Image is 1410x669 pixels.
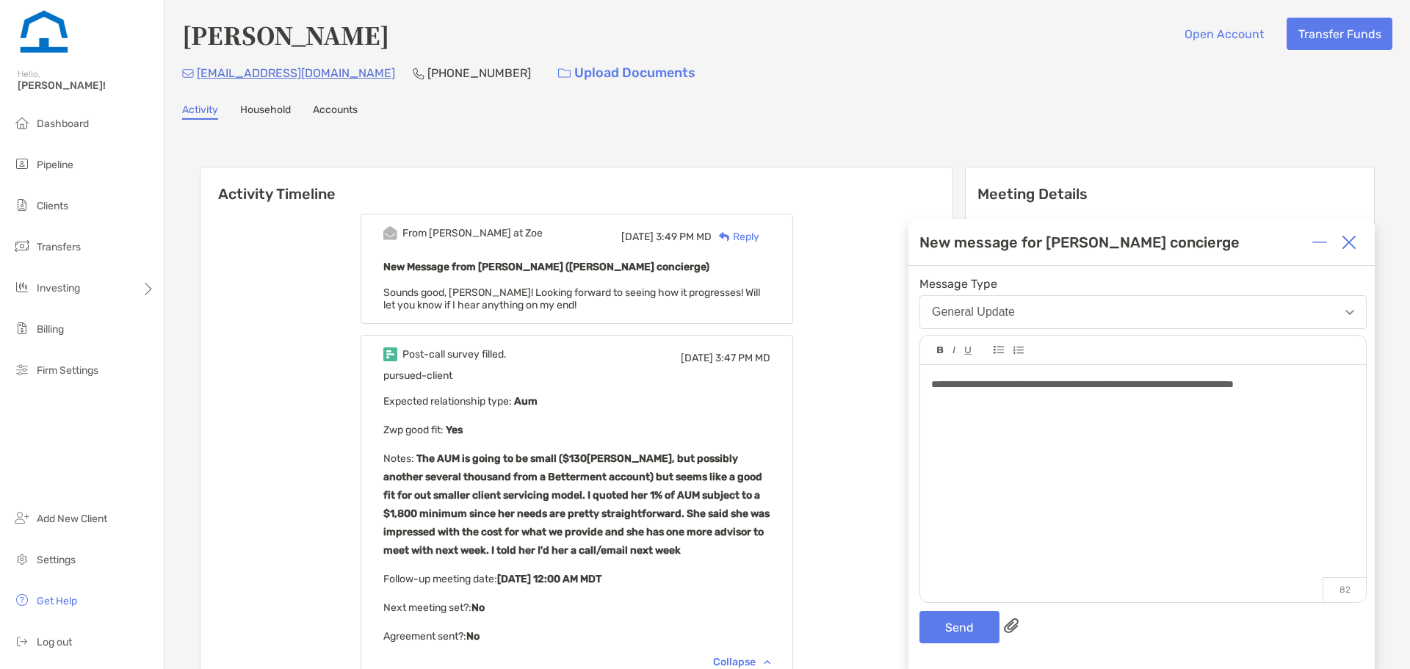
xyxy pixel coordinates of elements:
[919,611,999,643] button: Send
[919,295,1367,329] button: General Update
[681,352,713,364] span: [DATE]
[656,231,712,243] span: 3:49 PM MD
[1287,18,1392,50] button: Transfer Funds
[512,395,538,408] b: Aum
[471,601,485,614] b: No
[18,79,155,92] span: [PERSON_NAME]!
[1345,310,1354,315] img: Open dropdown arrow
[383,226,397,240] img: Event icon
[549,57,705,89] a: Upload Documents
[383,392,770,411] p: Expected relationship type :
[37,241,81,253] span: Transfers
[712,229,759,245] div: Reply
[383,347,397,361] img: Event icon
[13,319,31,337] img: billing icon
[383,599,770,617] p: Next meeting set? :
[37,554,76,566] span: Settings
[18,6,70,59] img: Zoe Logo
[719,232,730,242] img: Reply icon
[383,452,770,557] b: The AUM is going to be small ($130[PERSON_NAME], but possibly another several thousand from a Bet...
[715,352,770,364] span: 3:47 PM MD
[919,234,1240,251] div: New message for [PERSON_NAME] concierge
[37,513,107,525] span: Add New Client
[621,231,654,243] span: [DATE]
[182,104,218,120] a: Activity
[182,18,389,51] h4: [PERSON_NAME]
[13,550,31,568] img: settings icon
[13,361,31,378] img: firm-settings icon
[383,570,770,588] p: Follow-up meeting date :
[466,630,480,643] b: No
[37,282,80,294] span: Investing
[1312,235,1327,250] img: Expand or collapse
[427,64,531,82] p: [PHONE_NUMBER]
[383,421,770,439] p: Zwp good fit :
[1342,235,1356,250] img: Close
[383,369,452,382] span: pursued-client
[402,227,543,239] div: From [PERSON_NAME] at Zoe
[444,424,463,436] b: Yes
[994,346,1004,354] img: Editor control icon
[383,449,770,560] p: Notes :
[937,347,944,354] img: Editor control icon
[313,104,358,120] a: Accounts
[1173,18,1275,50] button: Open Account
[13,591,31,609] img: get-help icon
[977,185,1362,203] p: Meeting Details
[37,200,68,212] span: Clients
[13,632,31,650] img: logout icon
[13,196,31,214] img: clients icon
[37,117,89,130] span: Dashboard
[764,659,770,664] img: Chevron icon
[402,348,507,361] div: Post-call survey filled.
[13,114,31,131] img: dashboard icon
[197,64,395,82] p: [EMAIL_ADDRESS][DOMAIN_NAME]
[37,159,73,171] span: Pipeline
[13,155,31,173] img: pipeline icon
[1004,618,1019,633] img: paperclip attachments
[558,68,571,79] img: button icon
[919,277,1367,291] span: Message Type
[37,595,77,607] span: Get Help
[497,573,601,585] b: [DATE] 12:00 AM MDT
[713,656,770,668] div: Collapse
[952,347,955,354] img: Editor control icon
[964,347,972,355] img: Editor control icon
[383,627,770,646] p: Agreement sent? :
[37,636,72,648] span: Log out
[13,278,31,296] img: investing icon
[13,237,31,255] img: transfers icon
[1013,346,1024,355] img: Editor control icon
[200,167,952,203] h6: Activity Timeline
[413,68,424,79] img: Phone Icon
[13,509,31,527] img: add_new_client icon
[37,323,64,336] span: Billing
[240,104,291,120] a: Household
[383,286,760,311] span: Sounds good, [PERSON_NAME]! Looking forward to seeing how it progresses! Will let you know if I h...
[1323,577,1366,602] p: 82
[37,364,98,377] span: Firm Settings
[182,69,194,78] img: Email Icon
[932,305,1015,319] div: General Update
[383,261,709,273] b: New Message from [PERSON_NAME] ([PERSON_NAME] concierge)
